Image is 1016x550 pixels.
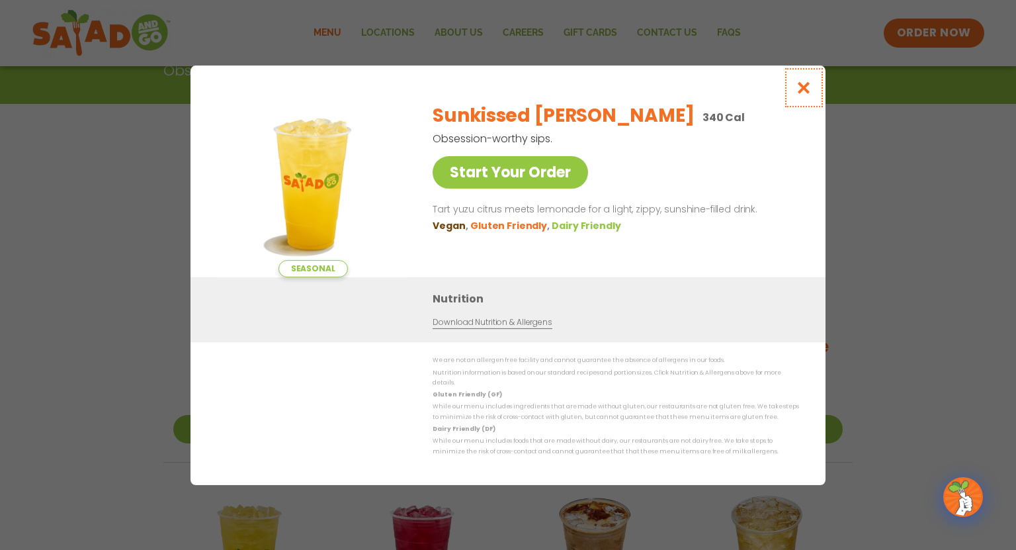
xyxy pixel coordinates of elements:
[433,156,588,189] a: Start Your Order
[433,402,799,422] p: While our menu includes ingredients that are made without gluten, our restaurants are not gluten ...
[470,218,552,232] li: Gluten Friendly
[433,316,552,329] a: Download Nutrition & Allergens
[433,202,794,218] p: Tart yuzu citrus meets lemonade for a light, zippy, sunshine-filled drink.
[433,218,470,232] li: Vegan
[433,102,695,130] h2: Sunkissed [PERSON_NAME]
[433,425,495,433] strong: Dairy Friendly (DF)
[433,390,501,398] strong: Gluten Friendly (GF)
[945,479,982,516] img: wpChatIcon
[433,291,806,307] h3: Nutrition
[278,260,348,277] span: Seasonal
[433,355,799,365] p: We are not an allergen free facility and cannot guarantee the absence of allergens in our foods.
[433,130,730,147] p: Obsession-worthy sips.
[433,367,799,388] p: Nutrition information is based on our standard recipes and portion sizes. Click Nutrition & Aller...
[220,92,405,277] img: Featured product photo for Sunkissed Yuzu Lemonade
[783,66,825,110] button: Close modal
[433,436,799,457] p: While our menu includes foods that are made without dairy, our restaurants are not dairy free. We...
[552,218,623,232] li: Dairy Friendly
[702,109,745,126] p: 340 Cal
